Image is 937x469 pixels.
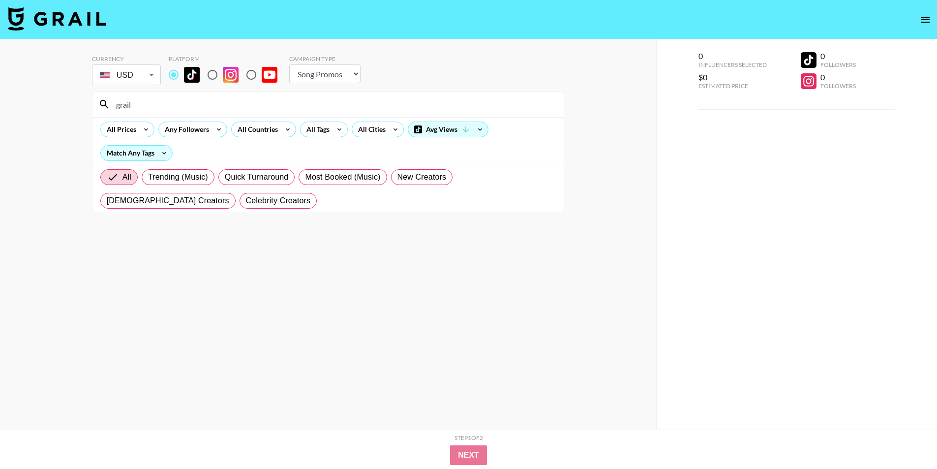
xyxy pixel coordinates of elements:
div: Platform [169,55,285,63]
img: TikTok [184,67,200,83]
div: Match Any Tags [101,146,172,160]
div: Influencers Selected [698,61,767,68]
span: Trending (Music) [148,171,208,183]
div: 0 [820,72,856,82]
input: Search by User Name [110,96,558,112]
div: Step 1 of 2 [454,434,483,441]
div: Estimated Price [698,82,767,90]
img: Grail Talent [8,7,106,31]
img: Instagram [223,67,239,83]
div: Followers [820,61,856,68]
span: All [122,171,131,183]
img: YouTube [262,67,277,83]
div: $0 [698,72,767,82]
div: All Countries [232,122,280,137]
div: Currency [92,55,161,63]
div: 0 [820,51,856,61]
div: Any Followers [159,122,211,137]
div: USD [94,66,159,84]
div: All Prices [101,122,138,137]
span: Most Booked (Music) [305,171,380,183]
div: All Cities [352,122,388,137]
span: Celebrity Creators [246,195,311,207]
div: Avg Views [408,122,488,137]
button: open drawer [915,10,935,30]
span: [DEMOGRAPHIC_DATA] Creators [107,195,229,207]
span: New Creators [397,171,447,183]
div: Followers [820,82,856,90]
button: Next [450,445,487,465]
div: 0 [698,51,767,61]
div: All Tags [301,122,332,137]
span: Quick Turnaround [225,171,289,183]
div: Campaign Type [289,55,361,63]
